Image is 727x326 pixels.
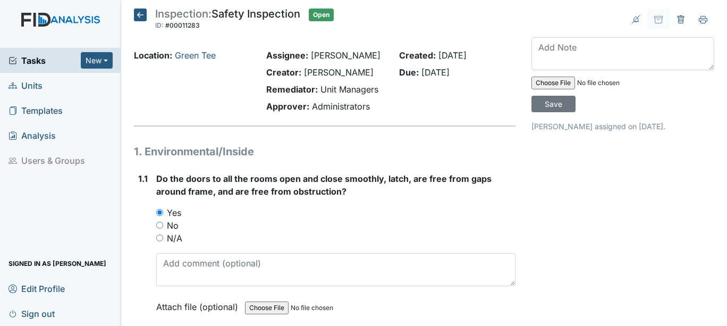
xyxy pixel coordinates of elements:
[438,50,467,61] span: [DATE]
[531,121,714,132] p: [PERSON_NAME] assigned on [DATE].
[138,172,148,185] label: 1.1
[167,219,179,232] label: No
[266,84,318,95] strong: Remediator:
[81,52,113,69] button: New
[421,67,450,78] span: [DATE]
[320,84,378,95] span: Unit Managers
[266,67,301,78] strong: Creator:
[531,96,576,112] input: Save
[9,255,106,272] span: Signed in as [PERSON_NAME]
[9,54,81,67] a: Tasks
[266,50,308,61] strong: Assignee:
[134,144,515,160] h1: 1. Environmental/Inside
[9,305,55,322] span: Sign out
[399,50,436,61] strong: Created:
[312,101,370,112] span: Administrators
[175,50,216,61] a: Green Tee
[155,7,212,20] span: Inspection:
[156,222,163,229] input: No
[309,9,334,21] span: Open
[311,50,381,61] span: [PERSON_NAME]
[156,235,163,241] input: N/A
[304,67,374,78] span: [PERSON_NAME]
[167,232,182,245] label: N/A
[165,21,200,29] span: #00011283
[9,280,65,297] span: Edit Profile
[9,102,63,119] span: Templates
[156,295,242,313] label: Attach file (optional)
[156,173,492,197] span: Do the doors to all the rooms open and close smoothly, latch, are free from gaps around frame, an...
[156,209,163,216] input: Yes
[399,67,419,78] strong: Due:
[155,9,300,32] div: Safety Inspection
[266,101,309,112] strong: Approver:
[167,206,181,219] label: Yes
[9,77,43,94] span: Units
[9,127,56,144] span: Analysis
[155,21,164,29] span: ID:
[134,50,172,61] strong: Location:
